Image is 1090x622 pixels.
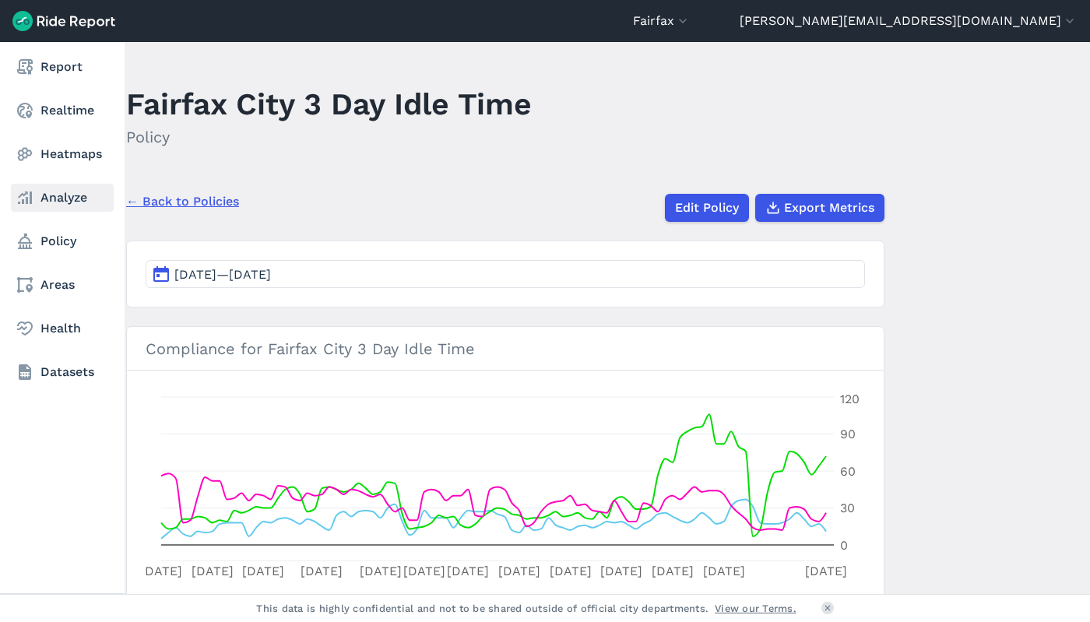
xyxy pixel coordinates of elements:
a: Analyze [11,184,114,212]
tspan: [DATE] [652,564,694,578]
span: Export Metrics [784,199,874,217]
tspan: [DATE] [805,564,847,578]
tspan: 60 [840,464,856,479]
tspan: [DATE] [140,564,182,578]
button: Fairfax [633,12,691,30]
button: [DATE]—[DATE] [146,260,865,288]
a: Areas [11,271,114,299]
tspan: 120 [840,392,860,406]
h2: Policy [126,125,532,149]
tspan: [DATE] [242,564,284,578]
a: View our Terms. [715,601,796,616]
tspan: [DATE] [360,564,402,578]
a: Edit Policy [665,194,749,222]
img: Ride Report [12,11,115,31]
tspan: [DATE] [498,564,540,578]
tspan: [DATE] [550,564,592,578]
a: Policy [11,227,114,255]
tspan: 30 [840,501,855,515]
a: Health [11,315,114,343]
h3: Compliance for Fairfax City 3 Day Idle Time [127,327,884,371]
a: Realtime [11,97,114,125]
tspan: 0 [840,538,848,553]
tspan: [DATE] [301,564,343,578]
tspan: [DATE] [600,564,642,578]
button: [PERSON_NAME][EMAIL_ADDRESS][DOMAIN_NAME] [740,12,1078,30]
tspan: [DATE] [447,564,489,578]
a: Heatmaps [11,140,114,168]
span: [DATE]—[DATE] [174,267,271,282]
tspan: [DATE] [403,564,445,578]
a: Report [11,53,114,81]
a: Datasets [11,358,114,386]
h1: Fairfax City 3 Day Idle Time [126,83,532,125]
tspan: [DATE] [192,564,234,578]
a: ← Back to Policies [126,192,239,211]
button: Export Metrics [755,194,884,222]
tspan: [DATE] [703,564,745,578]
tspan: 90 [840,427,856,441]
